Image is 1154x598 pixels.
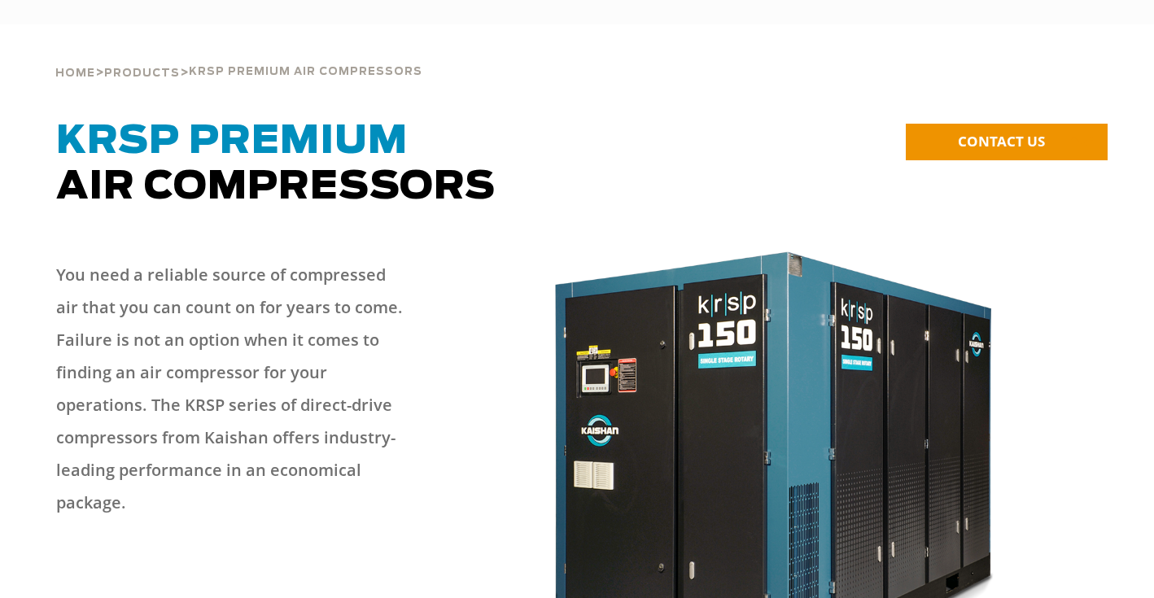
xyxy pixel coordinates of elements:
div: > > [55,24,422,86]
a: CONTACT US [906,124,1108,160]
span: krsp premium air compressors [189,67,422,77]
span: CONTACT US [958,132,1045,151]
p: You need a reliable source of compressed air that you can count on for years to come. Failure is ... [56,259,406,519]
span: Air Compressors [56,122,496,207]
span: KRSP Premium [56,122,408,161]
span: Products [104,68,180,79]
a: Products [104,65,180,80]
span: Home [55,68,95,79]
a: Home [55,65,95,80]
